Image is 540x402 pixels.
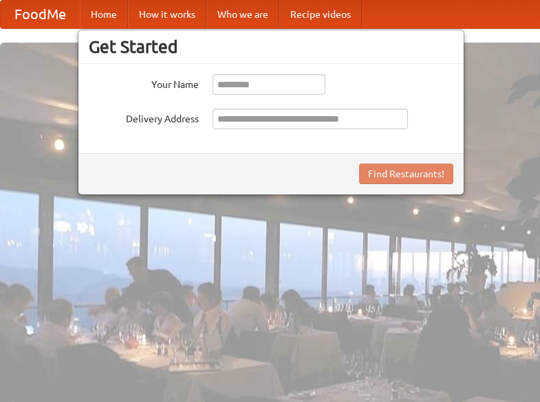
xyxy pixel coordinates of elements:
[89,74,199,91] label: Your Name
[359,164,453,184] button: Find Restaurants!
[80,1,128,28] a: Home
[206,1,279,28] a: Who we are
[89,36,453,57] h3: Get Started
[279,1,362,28] a: Recipe videos
[128,1,206,28] a: How it works
[1,1,80,28] a: FoodMe
[89,109,199,126] label: Delivery Address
